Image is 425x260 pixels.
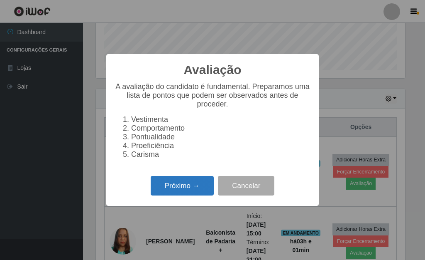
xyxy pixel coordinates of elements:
[184,62,242,77] h2: Avaliação
[131,124,310,133] li: Comportamento
[131,115,310,124] li: Vestimenta
[131,133,310,141] li: Pontualidade
[115,82,310,109] p: A avaliação do candidato é fundamental. Preparamos uma lista de pontos que podem ser observados a...
[151,176,214,196] button: Próximo →
[218,176,274,196] button: Cancelar
[131,141,310,150] li: Proeficiência
[131,150,310,159] li: Carisma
